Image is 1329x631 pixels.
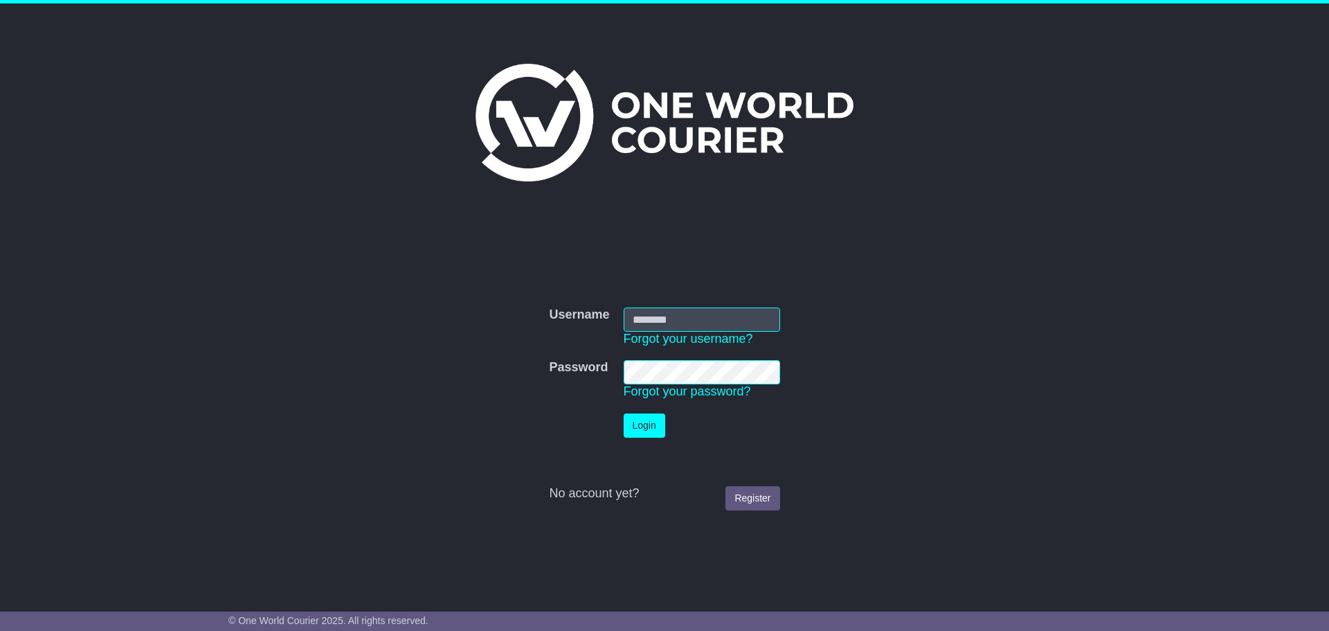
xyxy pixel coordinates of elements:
label: Password [549,360,608,375]
a: Forgot your username? [624,332,753,346]
a: Forgot your password? [624,384,751,398]
label: Username [549,308,609,323]
button: Login [624,414,665,438]
span: © One World Courier 2025. All rights reserved. [228,615,428,626]
a: Register [725,486,779,510]
img: One World [476,64,853,181]
div: No account yet? [549,486,779,501]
